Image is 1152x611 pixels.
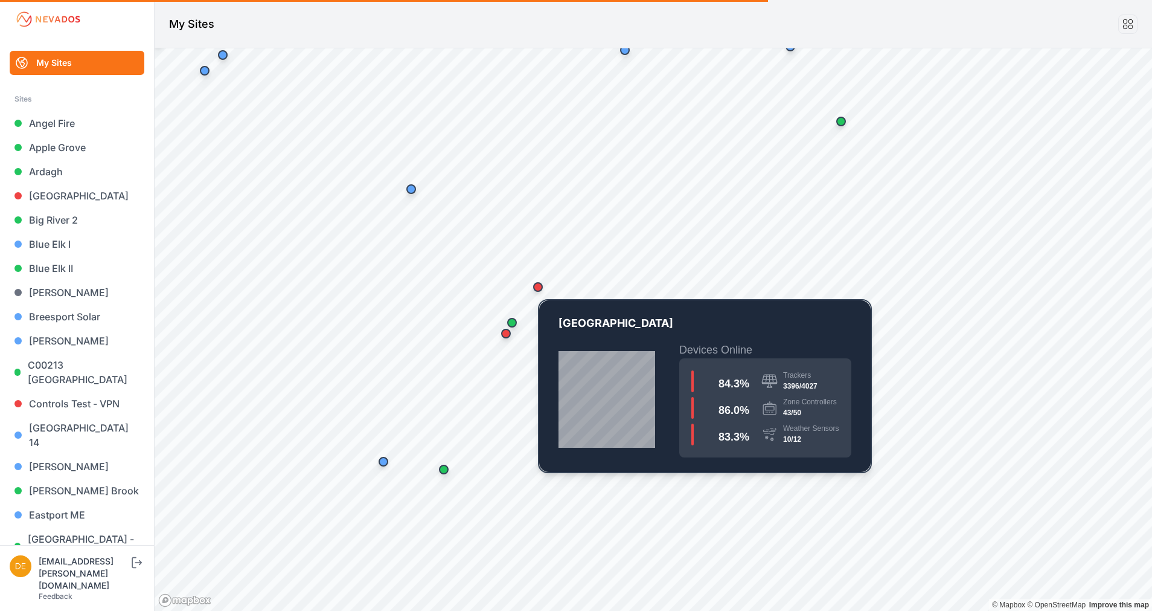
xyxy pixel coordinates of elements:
a: [GEOGRAPHIC_DATA] [10,184,144,208]
a: Big River 2 [10,208,144,232]
p: [GEOGRAPHIC_DATA] [558,315,851,341]
a: Breesport Solar [10,305,144,329]
a: Angel Fire [10,111,144,135]
a: [GEOGRAPHIC_DATA] 14 [10,416,144,454]
div: Map marker [494,322,518,346]
div: Map marker [211,43,235,67]
div: Map marker [399,177,423,201]
a: Mapbox [992,601,1025,609]
a: Controls Test - VPN [10,392,144,416]
a: [GEOGRAPHIC_DATA] - North [10,527,144,566]
div: 43/50 [783,407,837,419]
img: devin.martin@nevados.solar [10,555,31,577]
div: [EMAIL_ADDRESS][PERSON_NAME][DOMAIN_NAME] [39,555,129,592]
div: Map marker [193,59,217,83]
h2: Devices Online [679,341,851,358]
div: Weather Sensors [783,424,839,433]
span: 83.3 % [718,431,749,443]
a: Blue Elk I [10,232,144,256]
a: Feedback [39,592,72,601]
span: 86.0 % [718,404,749,416]
div: Map marker [432,457,456,482]
div: Map marker [829,109,853,134]
a: Blue Elk II [10,256,144,280]
a: C00213 [GEOGRAPHIC_DATA] [10,353,144,392]
div: Map marker [613,38,637,62]
a: VA-02 [539,300,871,472]
a: Mapbox logo [158,593,211,607]
a: [PERSON_NAME] [10,280,144,305]
a: [PERSON_NAME] [10,454,144,479]
a: My Sites [10,51,144,75]
span: 84.3 % [718,378,749,390]
a: Map feedback [1089,601,1149,609]
a: Eastport ME [10,503,144,527]
a: OpenStreetMap [1027,601,1086,609]
div: 10/12 [783,433,839,445]
a: [PERSON_NAME] Brook [10,479,144,503]
a: [PERSON_NAME] [10,329,144,353]
div: Map marker [500,311,524,335]
div: Map marker [526,275,550,299]
div: 3396/4027 [783,380,818,392]
a: Apple Grove [10,135,144,160]
div: Map marker [371,450,395,474]
h1: My Sites [169,16,214,33]
div: Zone Controllers [783,397,837,407]
a: Ardagh [10,160,144,184]
img: Nevados [14,10,82,29]
div: Trackers [783,370,818,380]
canvas: Map [155,48,1152,611]
div: Sites [14,92,139,106]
